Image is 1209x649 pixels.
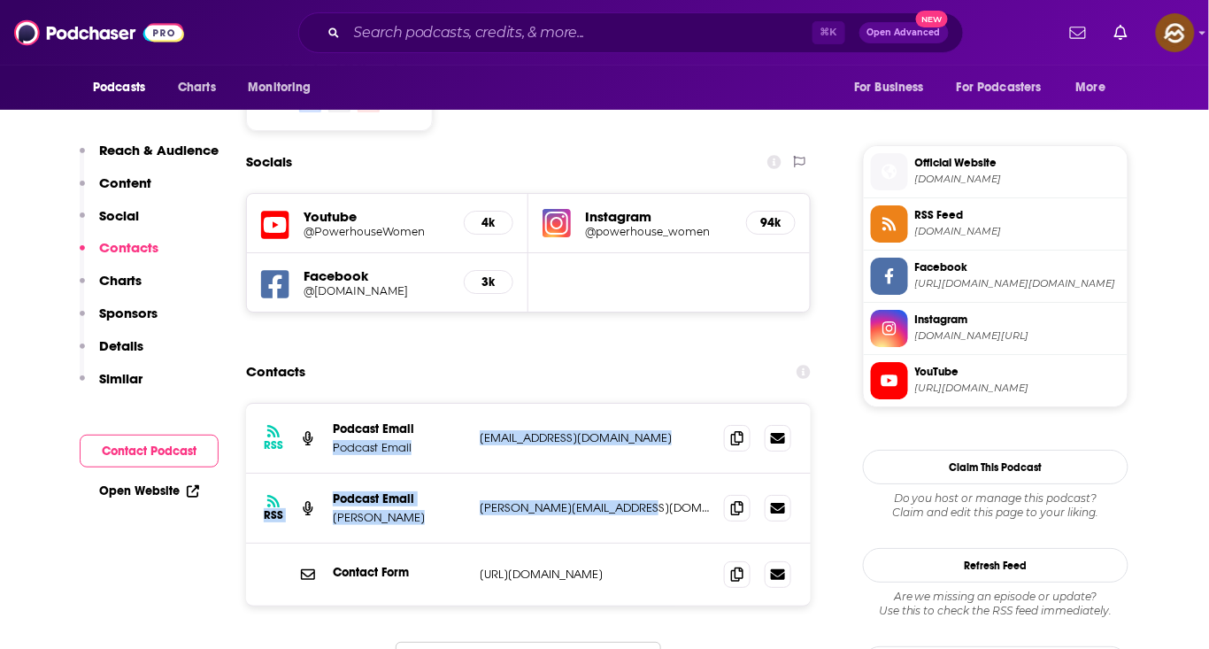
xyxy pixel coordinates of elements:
[93,75,145,100] span: Podcasts
[80,174,151,207] button: Content
[585,225,732,238] a: @powerhouse_women
[854,75,924,100] span: For Business
[235,71,334,104] button: open menu
[480,567,710,582] p: [URL][DOMAIN_NAME]
[333,491,466,506] p: Podcast Email
[99,239,158,256] p: Contacts
[166,71,227,104] a: Charts
[304,208,450,225] h5: Youtube
[842,71,946,104] button: open menu
[863,548,1128,583] button: Refresh Feed
[915,259,1120,275] span: Facebook
[99,305,158,321] p: Sponsors
[80,239,158,272] button: Contacts
[915,329,1120,343] span: instagram.com/powerhouse_women
[99,370,142,387] p: Similar
[99,207,139,224] p: Social
[916,11,948,27] span: New
[859,22,949,43] button: Open AdvancedNew
[14,16,184,50] img: Podchaser - Follow, Share and Rate Podcasts
[945,71,1067,104] button: open menu
[761,215,781,230] h5: 94k
[863,450,1128,484] button: Claim This Podcast
[304,267,450,284] h5: Facebook
[298,12,964,53] div: Search podcasts, credits, & more...
[871,362,1120,399] a: YouTube[URL][DOMAIN_NAME]
[915,155,1120,171] span: Official Website
[479,274,498,290] h5: 3k
[863,491,1128,506] span: Do you host or manage this podcast?
[333,421,466,437] p: Podcast Email
[915,207,1120,223] span: RSS Feed
[99,337,143,354] p: Details
[1156,13,1195,52] img: User Profile
[347,19,812,47] input: Search podcasts, credits, & more...
[480,430,710,445] p: [EMAIL_ADDRESS][DOMAIN_NAME]
[915,225,1120,238] span: powerhousewomen.libsyn.com
[863,491,1128,520] div: Claim and edit this page to your liking.
[480,500,710,515] p: [PERSON_NAME][EMAIL_ADDRESS][DOMAIN_NAME]
[178,75,216,100] span: Charts
[304,225,450,238] a: @PowerhouseWomen
[479,215,498,230] h5: 4k
[248,75,311,100] span: Monitoring
[1156,13,1195,52] span: Logged in as hey85204
[915,277,1120,290] span: https://www.facebook.com/powerhousewomen.co
[246,145,292,179] h2: Socials
[915,364,1120,380] span: YouTube
[81,71,168,104] button: open menu
[1063,18,1093,48] a: Show notifications dropdown
[871,258,1120,295] a: Facebook[URL][DOMAIN_NAME][DOMAIN_NAME]
[871,310,1120,347] a: Instagram[DOMAIN_NAME][URL]
[871,153,1120,190] a: Official Website[DOMAIN_NAME]
[863,590,1128,618] div: Are we missing an episode or update? Use this to check the RSS feed immediately.
[585,208,732,225] h5: Instagram
[99,174,151,191] p: Content
[957,75,1042,100] span: For Podcasters
[80,337,143,370] button: Details
[264,508,283,522] h3: RSS
[99,142,219,158] p: Reach & Audience
[867,28,941,37] span: Open Advanced
[1156,13,1195,52] button: Show profile menu
[80,142,219,174] button: Reach & Audience
[812,21,845,44] span: ⌘ K
[915,382,1120,395] span: https://www.youtube.com/@PowerhouseWomen
[1076,75,1106,100] span: More
[80,305,158,337] button: Sponsors
[246,355,305,389] h2: Contacts
[1107,18,1135,48] a: Show notifications dropdown
[333,565,466,580] p: Contact Form
[80,435,219,467] button: Contact Podcast
[80,207,139,240] button: Social
[264,438,283,452] h3: RSS
[543,209,571,237] img: iconImage
[80,370,142,403] button: Similar
[915,173,1120,186] span: powerhousewomen.libsyn.com
[99,483,199,498] a: Open Website
[333,510,466,525] p: [PERSON_NAME]
[80,272,142,305] button: Charts
[1064,71,1128,104] button: open menu
[871,205,1120,243] a: RSS Feed[DOMAIN_NAME]
[333,440,466,455] p: Podcast Email
[915,312,1120,328] span: Instagram
[99,272,142,289] p: Charts
[304,284,450,297] a: @[DOMAIN_NAME]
